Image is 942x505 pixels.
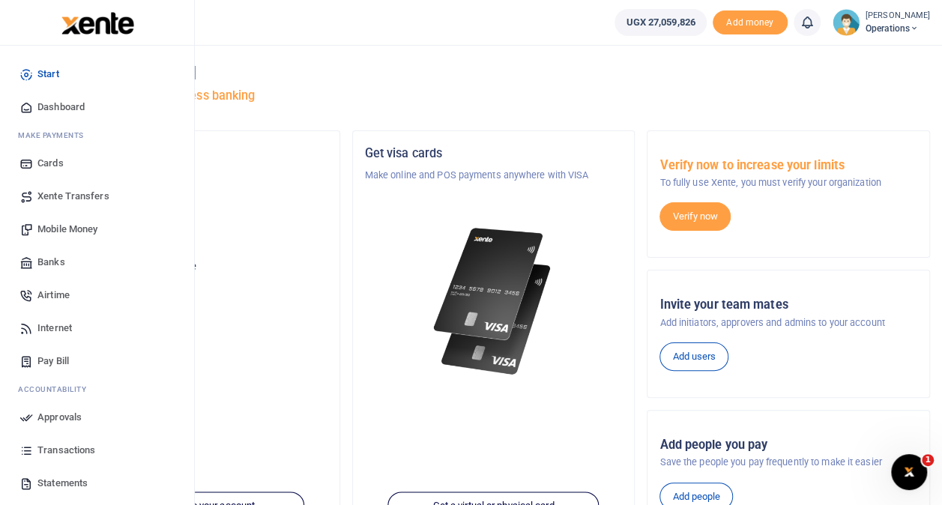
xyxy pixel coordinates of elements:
iframe: Intercom live chat [891,454,927,490]
a: Start [12,58,182,91]
h5: Account [70,204,327,219]
p: To fully use Xente, you must verify your organization [659,175,917,190]
li: Ac [12,378,182,401]
h4: Hello [PERSON_NAME] [57,64,930,81]
span: Add money [713,10,788,35]
span: UGX 27,059,826 [626,15,695,30]
a: Banks [12,246,182,279]
h5: Get visa cards [365,146,623,161]
p: THET [70,168,327,183]
span: 1 [922,454,934,466]
a: Pay Bill [12,345,182,378]
li: M [12,124,182,147]
span: Banks [37,255,65,270]
img: logo-large [61,12,134,34]
p: Save the people you pay frequently to make it easier [659,455,917,470]
a: profile-user [PERSON_NAME] Operations [833,9,930,36]
span: Start [37,67,59,82]
p: Your current account balance [70,259,327,274]
span: ake Payments [25,130,84,141]
h5: UGX 27,059,826 [70,278,327,293]
p: Operations [70,226,327,241]
a: Airtime [12,279,182,312]
h5: Verify now to increase your limits [659,158,917,173]
p: Make online and POS payments anywhere with VISA [365,168,623,183]
img: profile-user [833,9,860,36]
span: Pay Bill [37,354,69,369]
a: Statements [12,467,182,500]
img: xente-_physical_cards.png [429,219,558,384]
a: Verify now [659,202,731,231]
a: Mobile Money [12,213,182,246]
span: Internet [37,321,72,336]
a: Transactions [12,434,182,467]
a: Internet [12,312,182,345]
h5: Add people you pay [659,438,917,453]
li: Wallet ballance [609,9,712,36]
span: Cards [37,156,64,171]
p: Add initiators, approvers and admins to your account [659,315,917,330]
span: Operations [866,22,930,35]
h5: Organization [70,146,327,161]
a: UGX 27,059,826 [615,9,706,36]
li: Toup your wallet [713,10,788,35]
small: [PERSON_NAME] [866,10,930,22]
h5: Welcome to better business banking [57,88,930,103]
a: Dashboard [12,91,182,124]
h5: Invite your team mates [659,297,917,312]
span: Statements [37,476,88,491]
a: Add users [659,342,728,371]
a: Xente Transfers [12,180,182,213]
a: Cards [12,147,182,180]
span: Airtime [37,288,70,303]
span: Transactions [37,443,95,458]
span: Mobile Money [37,222,97,237]
span: Approvals [37,410,82,425]
a: logo-small logo-large logo-large [60,16,134,28]
span: Xente Transfers [37,189,109,204]
span: Dashboard [37,100,85,115]
span: countability [29,384,86,395]
a: Approvals [12,401,182,434]
a: Add money [713,16,788,27]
